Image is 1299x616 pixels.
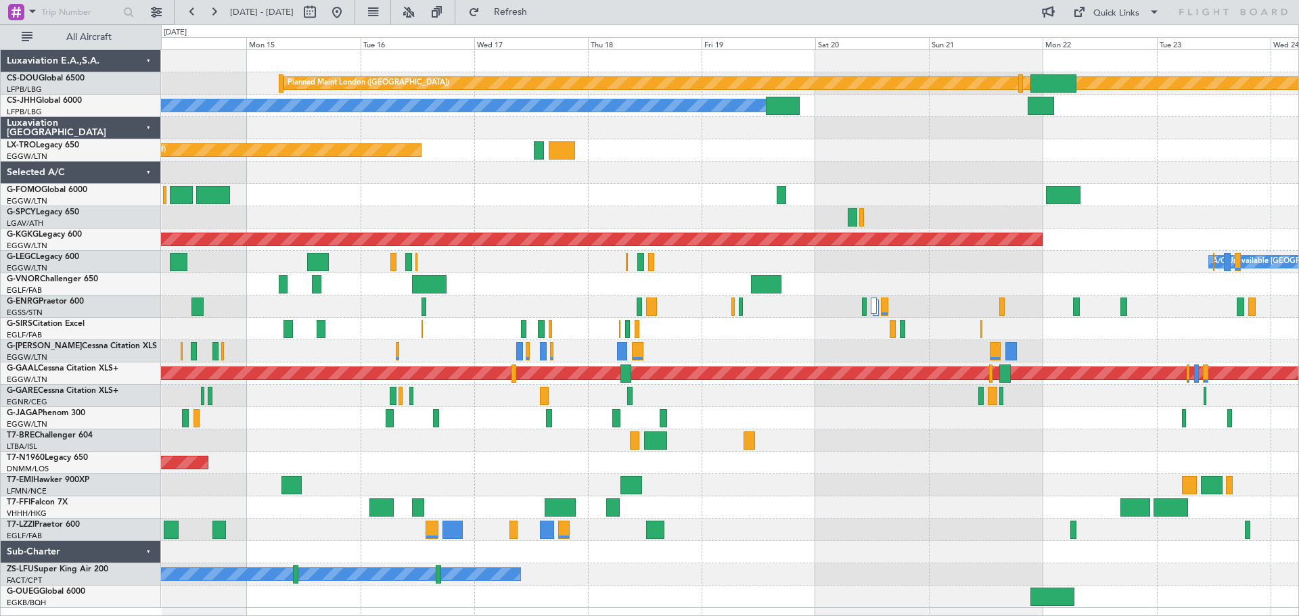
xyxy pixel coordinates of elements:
button: All Aircraft [15,26,147,48]
span: G-GAAL [7,364,38,373]
a: EGSS/STN [7,308,43,318]
span: G-LEGC [7,253,36,261]
a: EGGW/LTN [7,196,47,206]
a: EGGW/LTN [7,263,47,273]
a: LFPB/LBG [7,107,42,117]
a: T7-EMIHawker 900XP [7,476,89,484]
div: Fri 19 [702,37,815,49]
a: G-GARECessna Citation XLS+ [7,387,118,395]
div: Sun 14 [133,37,246,49]
a: EGKB/BQH [7,598,46,608]
span: CS-DOU [7,74,39,82]
a: G-FOMOGlobal 6000 [7,186,87,194]
a: G-GAALCessna Citation XLS+ [7,364,118,373]
a: EGGW/LTN [7,375,47,385]
span: G-OUEG [7,588,39,596]
span: T7-LZZI [7,521,35,529]
a: LGAV/ATH [7,218,43,229]
div: Mon 15 [246,37,360,49]
a: G-LEGCLegacy 600 [7,253,79,261]
span: T7-BRE [7,431,35,440]
span: ZS-LFU [7,565,34,573]
a: G-SIRSCitation Excel [7,320,85,328]
a: LFPB/LBG [7,85,42,95]
span: G-[PERSON_NAME] [7,342,82,350]
div: Sat 20 [815,37,929,49]
input: Trip Number [41,2,119,22]
span: G-KGKG [7,231,39,239]
a: CS-DOUGlobal 6500 [7,74,85,82]
button: Refresh [462,1,543,23]
div: Wed 17 [474,37,588,49]
span: CS-JHH [7,97,36,105]
a: EGNR/CEG [7,397,47,407]
a: VHHH/HKG [7,508,47,519]
div: Sun 21 [929,37,1043,49]
a: ZS-LFUSuper King Air 200 [7,565,108,573]
div: Thu 18 [588,37,702,49]
span: [DATE] - [DATE] [230,6,294,18]
span: G-FOMO [7,186,41,194]
a: LX-TROLegacy 650 [7,141,79,149]
a: EGGW/LTN [7,352,47,362]
div: [DATE] [164,27,187,39]
a: T7-LZZIPraetor 600 [7,521,80,529]
a: T7-FFIFalcon 7X [7,498,68,506]
a: G-SPCYLegacy 650 [7,208,79,216]
span: G-SIRS [7,320,32,328]
span: T7-EMI [7,476,33,484]
a: G-VNORChallenger 650 [7,275,98,283]
span: G-VNOR [7,275,40,283]
span: Refresh [482,7,539,17]
a: T7-N1960Legacy 650 [7,454,88,462]
button: Quick Links [1066,1,1166,23]
span: G-SPCY [7,208,36,216]
a: LTBA/ISL [7,442,37,452]
span: G-ENRG [7,298,39,306]
span: All Aircraft [35,32,143,42]
a: EGLF/FAB [7,330,42,340]
span: G-JAGA [7,409,38,417]
a: DNMM/LOS [7,464,49,474]
a: EGGW/LTN [7,419,47,429]
div: Quick Links [1093,7,1139,20]
div: Tue 16 [361,37,474,49]
span: T7-FFI [7,498,30,506]
a: LFMN/NCE [7,486,47,496]
a: G-KGKGLegacy 600 [7,231,82,239]
a: CS-JHHGlobal 6000 [7,97,82,105]
a: FACT/CPT [7,575,42,586]
a: G-ENRGPraetor 600 [7,298,84,306]
div: Mon 22 [1043,37,1156,49]
a: G-OUEGGlobal 6000 [7,588,85,596]
a: T7-BREChallenger 604 [7,431,93,440]
span: G-GARE [7,387,38,395]
a: EGLF/FAB [7,531,42,541]
div: Tue 23 [1157,37,1271,49]
a: EGLF/FAB [7,285,42,295]
a: G-[PERSON_NAME]Cessna Citation XLS [7,342,157,350]
span: T7-N1960 [7,454,45,462]
div: Planned Maint London ([GEOGRAPHIC_DATA]) [288,73,449,93]
span: LX-TRO [7,141,36,149]
a: G-JAGAPhenom 300 [7,409,85,417]
a: EGGW/LTN [7,241,47,251]
a: EGGW/LTN [7,151,47,162]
